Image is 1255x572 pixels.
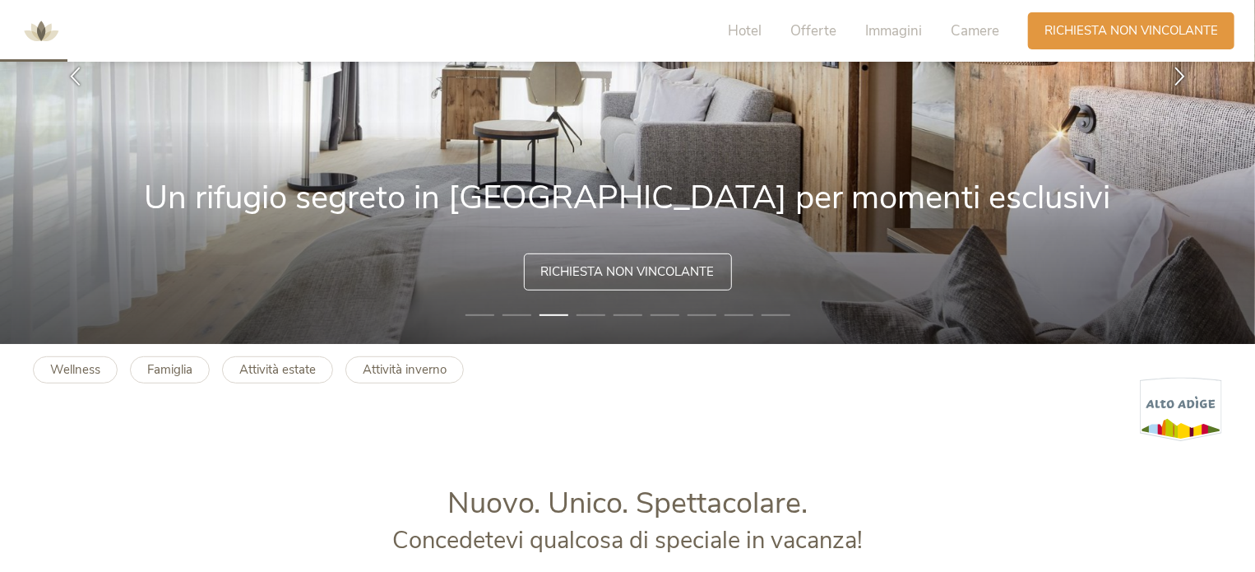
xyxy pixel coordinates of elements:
[16,25,66,36] a: AMONTI & LUNARIS Wellnessresort
[392,524,863,556] span: Concedetevi qualcosa di speciale in vacanza!
[222,356,333,384] a: Attività estate
[1140,377,1222,442] img: Alto Adige
[790,21,836,40] span: Offerte
[130,356,210,384] a: Famiglia
[345,356,464,384] a: Attività inverno
[541,263,715,281] span: Richiesta non vincolante
[147,361,192,378] b: Famiglia
[50,361,100,378] b: Wellness
[728,21,762,40] span: Hotel
[447,483,808,523] span: Nuovo. Unico. Spettacolare.
[865,21,922,40] span: Immagini
[33,356,118,384] a: Wellness
[16,7,66,56] img: AMONTI & LUNARIS Wellnessresort
[951,21,999,40] span: Camere
[1044,22,1218,40] span: Richiesta non vincolante
[363,361,447,378] b: Attività inverno
[239,361,316,378] b: Attività estate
